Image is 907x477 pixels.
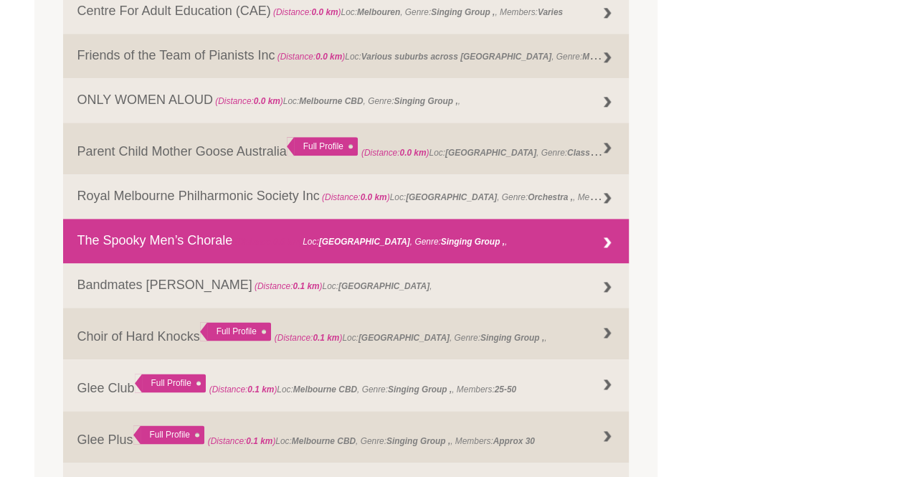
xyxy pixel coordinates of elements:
span: Loc: , [252,281,432,291]
a: Royal Melbourne Philharmonic Society Inc (Distance:0.0 km)Loc:[GEOGRAPHIC_DATA], Genre:Orchestra ... [63,174,630,219]
strong: 0.0 km [315,52,342,62]
a: Friends of the Team of Pianists Inc (Distance:0.0 km)Loc:Various suburbs across [GEOGRAPHIC_DATA]... [63,34,630,78]
strong: 0.1 km [313,333,339,343]
span: Loc: , Genre: , [232,237,507,247]
strong: Melbouren [357,7,400,17]
strong: 0.1 km [246,436,272,446]
strong: [GEOGRAPHIC_DATA] [406,192,497,202]
strong: 0.0 km [311,7,338,17]
strong: Varies [538,7,563,17]
strong: 0.1 km [247,384,274,395]
strong: 0.0 km [399,148,426,158]
span: Loc: , Genre: , [361,144,641,159]
strong: [GEOGRAPHIC_DATA] [358,333,450,343]
strong: Various suburbs across [GEOGRAPHIC_DATA] [361,52,551,62]
strong: Singing Group , [431,7,495,17]
span: Loc: , Genre: , [275,48,685,62]
strong: Singing Group , [388,384,452,395]
a: Glee Club Full Profile (Distance:0.1 km)Loc:Melbourne CBD, Genre:Singing Group ,, Members:25-50 [63,359,630,411]
span: Loc: , Genre: , Members: [320,189,630,203]
span: (Distance: ) [255,281,323,291]
a: Bandmates [PERSON_NAME] (Distance:0.1 km)Loc:[GEOGRAPHIC_DATA], [63,263,630,308]
div: Full Profile [133,425,204,444]
span: (Distance: ) [322,192,390,202]
span: Loc: , Genre: , [213,96,460,106]
strong: Singing Group , [386,436,450,446]
span: (Distance: ) [209,384,277,395]
strong: 0.0 km [361,192,387,202]
a: ONLY WOMEN ALOUD (Distance:0.0 km)Loc:Melbourne CBD, Genre:Singing Group ,, [63,78,630,123]
span: (Distance: ) [235,237,303,247]
strong: Singing Group , [480,333,544,343]
div: Full Profile [135,374,206,392]
strong: Approx 30 [493,436,535,446]
a: Parent Child Mother Goose Australia Full Profile (Distance:0.0 km)Loc:[GEOGRAPHIC_DATA], Genre:Cl... [63,123,630,174]
strong: 160 [615,192,630,202]
strong: Orchestra , [528,192,573,202]
span: (Distance: ) [215,96,283,106]
strong: 0.0 km [273,237,300,247]
span: Loc: , Genre: , Members: [208,436,535,446]
a: The Spooky Men’s Chorale (Distance:0.0 km)Loc:[GEOGRAPHIC_DATA], Genre:Singing Group ,, [63,219,630,263]
span: (Distance: ) [273,7,341,17]
span: (Distance: ) [275,333,343,343]
strong: 0.0 km [254,96,280,106]
strong: [GEOGRAPHIC_DATA] [319,237,410,247]
strong: Singing Group , [394,96,457,106]
a: Glee Plus Full Profile (Distance:0.1 km)Loc:Melbourne CBD, Genre:Singing Group ,, Members:Approx 30 [63,411,630,463]
strong: [GEOGRAPHIC_DATA] [445,148,536,158]
strong: Class Workshop , [567,144,639,159]
div: Full Profile [200,322,271,341]
strong: [GEOGRAPHIC_DATA] [338,281,429,291]
strong: Music Session (regular) , [582,48,683,62]
strong: Melbourne CBD [299,96,363,106]
strong: Melbourne CBD [292,436,356,446]
span: (Distance: ) [277,52,346,62]
span: Loc: , Genre: , Members: [209,384,516,395]
span: (Distance: ) [361,148,429,158]
strong: 0.1 km [293,281,319,291]
span: Loc: , Genre: , Members: [271,7,563,17]
a: Choir of Hard Knocks Full Profile (Distance:0.1 km)Loc:[GEOGRAPHIC_DATA], Genre:Singing Group ,, [63,308,630,359]
strong: Melbourne CBD [293,384,357,395]
strong: Singing Group , [441,237,505,247]
span: Loc: , Genre: , [275,333,547,343]
div: Full Profile [287,137,358,156]
strong: 25-50 [495,384,516,395]
span: (Distance: ) [208,436,276,446]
